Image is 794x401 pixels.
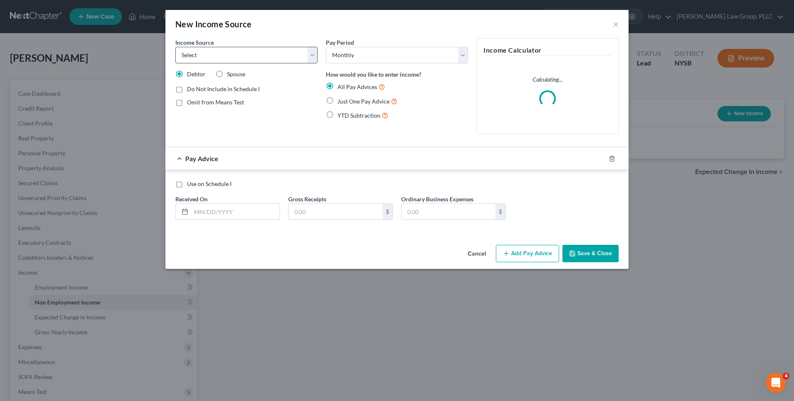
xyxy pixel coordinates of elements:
span: Just One Pay Advice [337,98,390,105]
span: YTD Subtraction [337,112,380,119]
span: Pay Advice [185,155,218,162]
span: Spouse [227,70,245,77]
div: New Income Source [175,18,252,30]
iframe: Intercom live chat [766,373,786,393]
label: Ordinary Business Expenses [401,195,474,203]
span: Debtor [187,70,206,77]
div: $ [495,204,505,220]
span: Use on Schedule I [187,180,232,187]
button: Save & Close [562,245,619,262]
h5: Income Calculator [483,45,612,56]
div: $ [383,204,392,220]
span: Received On [175,196,208,203]
label: Gross Receipts [288,195,326,203]
input: 0.00 [402,204,495,220]
span: 4 [783,373,789,379]
span: Do Not Include in Schedule I [187,85,260,92]
label: How would you like to enter income? [326,70,421,79]
span: Income Source [175,39,214,46]
label: Pay Period [326,38,354,47]
p: Calculating... [483,75,612,84]
button: Add Pay Advice [496,245,559,262]
button: × [613,19,619,29]
input: MM/DD/YYYY [191,204,280,220]
span: All Pay Advices [337,83,377,90]
button: Cancel [461,246,493,262]
input: 0.00 [289,204,383,220]
span: Omit from Means Test [187,99,244,106]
